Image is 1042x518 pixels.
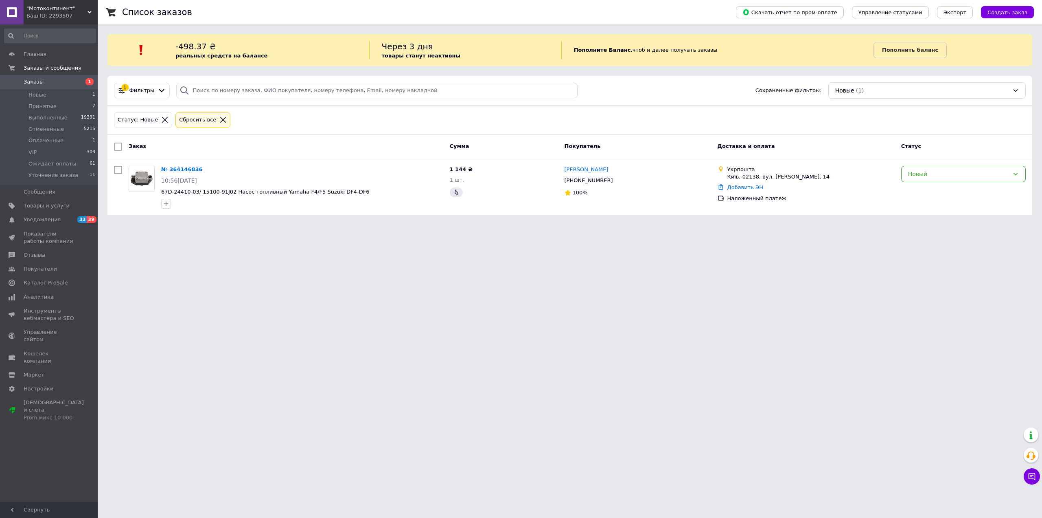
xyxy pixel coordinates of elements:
[24,371,44,379] span: Маркет
[450,177,464,183] span: 1 шт.
[85,78,94,85] span: 1
[26,12,98,20] div: Ваш ID: 2293507
[92,137,95,144] span: 1
[122,7,192,17] h1: Список заказов
[858,9,922,15] span: Управление статусами
[561,41,873,60] div: , чтоб и далее получать заказы
[1024,468,1040,485] button: Чат с покупателем
[24,202,70,209] span: Товары и услуги
[175,42,216,51] span: -498.37 ₴
[28,149,37,156] span: VIP
[121,84,129,91] div: 1
[24,251,45,259] span: Отзывы
[87,149,95,156] span: 303
[24,293,54,301] span: Аналитика
[856,87,864,94] span: (1)
[450,143,469,149] span: Сумма
[175,53,268,59] b: реальных средств на балансе
[382,53,461,59] b: товары станут неактивны
[28,137,63,144] span: Оплаченные
[24,328,75,343] span: Управление сайтом
[727,173,895,181] div: Київ, 02138, вул. [PERSON_NAME], 14
[161,189,369,195] a: 67D-24410-03/ 15100-91J02 Насос топливный Yamaha F4/F5 Suzuki DF4-DF6
[908,170,1009,179] div: Новый
[90,172,95,179] span: 11
[129,143,146,149] span: Заказ
[177,116,218,124] div: Сбросить все
[28,114,68,121] span: Выполненные
[565,166,609,174] a: [PERSON_NAME]
[28,103,57,110] span: Принятые
[24,350,75,365] span: Кошелек компании
[987,9,1027,15] span: Создать заказ
[24,265,57,273] span: Покупатели
[882,47,938,53] b: Пополнить баланс
[727,195,895,202] div: Наложенный платеж
[736,6,844,18] button: Скачать отчет по пром-оплате
[981,6,1034,18] button: Создать заказ
[742,9,837,16] span: Скачать отчет по пром-оплате
[852,6,929,18] button: Управление статусами
[24,399,84,421] span: [DEMOGRAPHIC_DATA] и счета
[755,87,822,95] span: Сохраненные фильтры:
[24,279,68,287] span: Каталог ProSale
[129,87,155,95] span: Фильтры
[24,307,75,322] span: Инструменты вебмастера и SEO
[573,190,588,196] span: 100%
[937,6,973,18] button: Экспорт
[26,5,88,12] span: "Мотоконтинент"
[28,126,64,133] span: Отмененные
[28,91,46,99] span: Новые
[24,188,55,196] span: Сообщения
[873,42,947,58] a: Пополнить баланс
[718,143,775,149] span: Доставка и оплата
[24,51,46,58] span: Главная
[4,29,96,43] input: Поиск
[81,114,95,121] span: 19391
[382,42,433,51] span: Через 3 дня
[24,216,61,223] span: Уведомления
[28,172,78,179] span: Уточнение заказа
[161,166,203,172] a: № 364146836
[77,216,87,223] span: 33
[84,126,95,133] span: 5215
[565,143,601,149] span: Покупатель
[574,47,631,53] b: Пополните Баланс
[565,177,613,183] span: [PHONE_NUMBER]
[161,177,197,184] span: 10:56[DATE]
[901,143,922,149] span: Статус
[90,160,95,168] span: 61
[450,166,473,172] span: 1 144 ₴
[92,91,95,99] span: 1
[727,166,895,173] div: Укрпошта
[135,44,147,56] img: :exclamation:
[943,9,966,15] span: Экспорт
[24,230,75,245] span: Показатели работы компании
[129,170,154,188] img: Фото товару
[28,160,77,168] span: Ожидает оплаты
[24,414,84,421] div: Prom микс 10 000
[92,103,95,110] span: 7
[973,9,1034,15] a: Создать заказ
[176,83,578,99] input: Поиск по номеру заказа, ФИО покупателя, номеру телефона, Email, номеру накладной
[116,116,160,124] div: Статус: Новые
[24,78,44,86] span: Заказы
[87,216,96,223] span: 39
[129,166,155,192] a: Фото товару
[727,184,763,190] a: Добавить ЭН
[24,64,81,72] span: Заказы и сообщения
[835,86,854,95] span: Новые
[24,385,53,392] span: Настройки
